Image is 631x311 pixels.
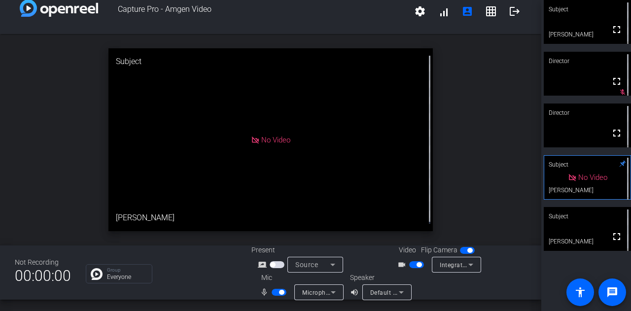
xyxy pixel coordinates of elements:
[251,273,350,283] div: Mic
[399,245,416,255] span: Video
[107,274,147,280] p: Everyone
[414,5,426,17] mat-icon: settings
[611,24,623,35] mat-icon: fullscreen
[397,259,409,271] mat-icon: videocam_outline
[461,5,473,17] mat-icon: account_box
[251,245,350,255] div: Present
[544,155,631,174] div: Subject
[370,288,477,296] span: Default - Speakers (Realtek(R) Audio)
[544,104,631,122] div: Director
[421,245,457,255] span: Flip Camera
[611,75,623,87] mat-icon: fullscreen
[578,173,607,182] span: No Video
[91,268,103,280] img: Chat Icon
[611,127,623,139] mat-icon: fullscreen
[258,259,270,271] mat-icon: screen_share_outline
[611,231,623,242] mat-icon: fullscreen
[261,135,290,144] span: No Video
[544,52,631,70] div: Director
[509,5,521,17] mat-icon: logout
[606,286,618,298] mat-icon: message
[260,286,272,298] mat-icon: mic_none
[15,257,71,268] div: Not Recording
[544,207,631,226] div: Subject
[107,268,147,273] p: Group
[295,261,318,269] span: Source
[485,5,497,17] mat-icon: grid_on
[440,261,531,269] span: Integrated Camera (30c9:0052)
[15,264,71,288] span: 00:00:00
[302,288,521,296] span: Microphone Array (Intel® Smart Sound Technology for Digital Microphones)
[108,48,433,75] div: Subject
[350,273,409,283] div: Speaker
[574,286,586,298] mat-icon: accessibility
[350,286,362,298] mat-icon: volume_up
